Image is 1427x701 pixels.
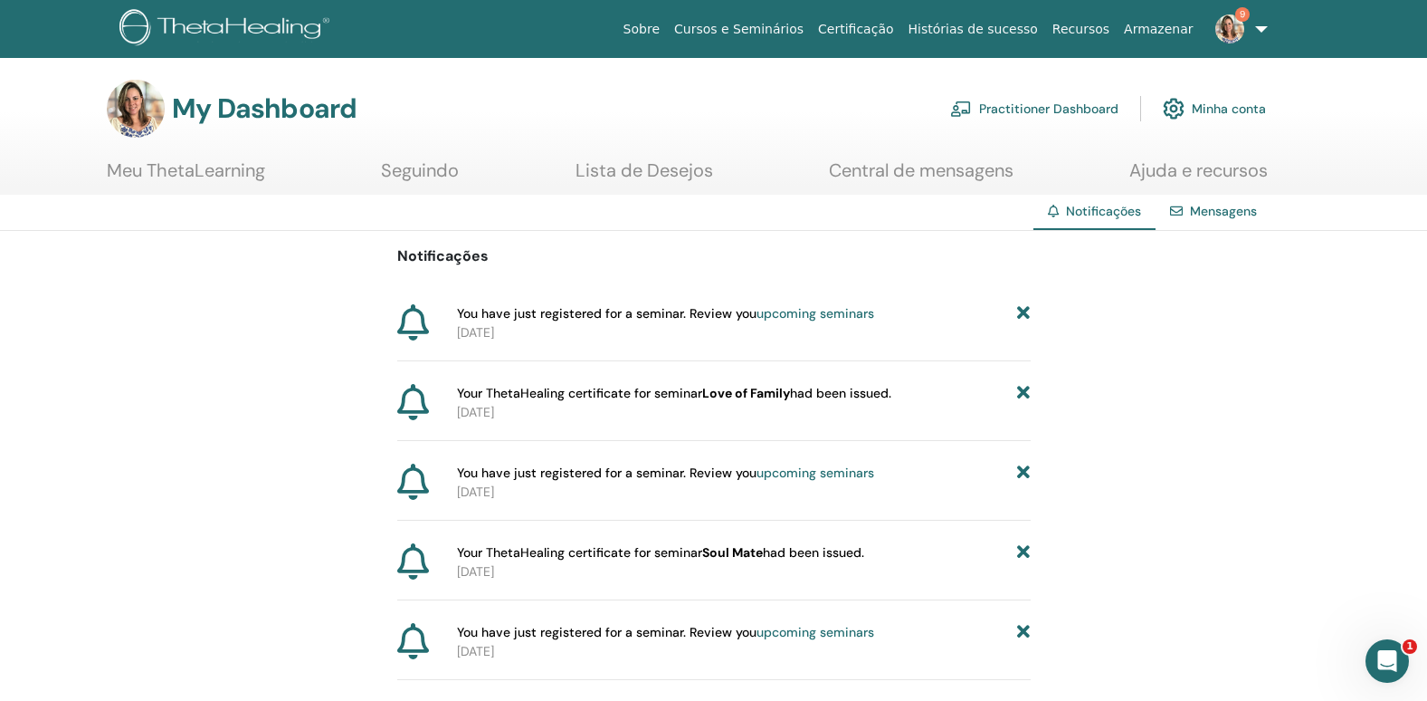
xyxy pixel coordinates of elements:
a: Histórias de sucesso [901,13,1045,46]
img: default.jpg [107,80,165,138]
img: default.jpg [1215,14,1244,43]
p: [DATE] [457,642,1031,661]
a: Mensagens [1190,203,1257,219]
span: 1 [1403,639,1417,654]
img: logo.png [119,9,336,50]
a: Cursos e Seminários [667,13,811,46]
a: Meu ThetaLearning [107,159,265,195]
a: Recursos [1045,13,1117,46]
a: Central de mensagens [829,159,1013,195]
a: upcoming seminars [756,624,874,640]
a: Seguindo [381,159,459,195]
img: cog.svg [1163,93,1184,124]
span: You have just registered for a seminar. Review you [457,304,874,323]
span: Your ThetaHealing certificate for seminar had been issued. [457,384,891,403]
h3: My Dashboard [172,92,357,125]
a: Certificação [811,13,900,46]
a: Lista de Desejos [576,159,713,195]
a: upcoming seminars [756,305,874,322]
p: [DATE] [457,403,1031,422]
p: [DATE] [457,562,1031,581]
a: Armazenar [1117,13,1200,46]
a: upcoming seminars [756,465,874,481]
img: chalkboard-teacher.svg [950,101,972,117]
b: Soul Mate [702,544,763,561]
span: You have just registered for a seminar. Review you [457,623,874,642]
p: Notificações [397,245,1031,267]
span: Notificações [1066,203,1141,219]
p: [DATE] [457,323,1031,342]
a: Practitioner Dashboard [950,89,1118,129]
iframe: Intercom live chat [1365,639,1409,683]
span: Your ThetaHealing certificate for seminar had been issued. [457,543,864,562]
span: 9 [1235,7,1250,22]
a: Minha conta [1163,89,1266,129]
span: You have just registered for a seminar. Review you [457,464,874,483]
b: Love of Family [702,385,790,401]
a: Ajuda e recursos [1129,159,1268,195]
a: Sobre [616,13,667,46]
p: [DATE] [457,483,1031,502]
